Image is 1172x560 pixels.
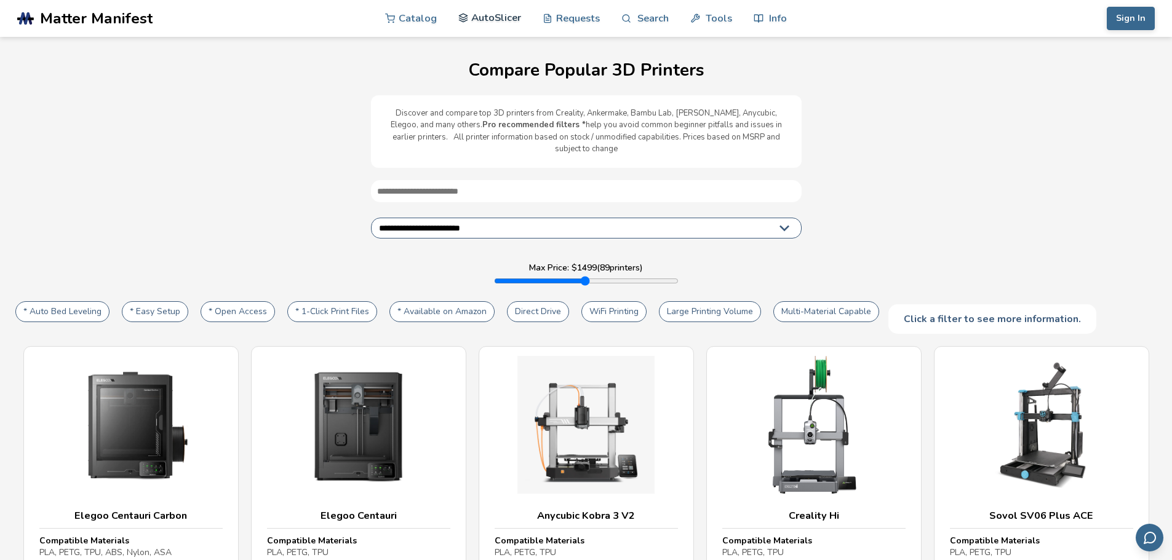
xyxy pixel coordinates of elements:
span: PLA, PETG, TPU [722,546,784,558]
button: * Available on Amazon [389,301,495,322]
button: * Open Access [201,301,275,322]
h3: Sovol SV06 Plus ACE [950,510,1133,522]
strong: Compatible Materials [267,535,357,546]
h3: Elegoo Centauri Carbon [39,510,223,522]
span: PLA, PETG, TPU [950,546,1011,558]
strong: Compatible Materials [722,535,812,546]
button: Send feedback via email [1136,524,1163,551]
button: Multi-Material Capable [773,301,879,322]
h3: Elegoo Centauri [267,510,450,522]
button: WiFi Printing [581,301,647,322]
button: Direct Drive [507,301,569,322]
b: Pro recommended filters * [482,119,586,130]
p: Discover and compare top 3D printers from Creality, Ankermake, Bambu Lab, [PERSON_NAME], Anycubic... [383,108,789,156]
h3: Creality Hi [722,510,906,522]
strong: Compatible Materials [495,535,584,546]
h1: Compare Popular 3D Printers [12,61,1160,80]
strong: Compatible Materials [950,535,1040,546]
h3: Anycubic Kobra 3 V2 [495,510,678,522]
button: * 1-Click Print Files [287,301,377,322]
div: Click a filter to see more information. [888,304,1096,334]
label: Max Price: $ 1499 ( 89 printers) [529,263,643,273]
span: PLA, PETG, TPU [267,546,329,558]
button: * Auto Bed Leveling [15,301,110,322]
button: * Easy Setup [122,301,188,322]
strong: Compatible Materials [39,535,129,546]
button: Sign In [1107,7,1155,30]
button: Large Printing Volume [659,301,761,322]
span: PLA, PETG, TPU, ABS, Nylon, ASA [39,546,172,558]
span: Matter Manifest [40,10,153,27]
span: PLA, PETG, TPU [495,546,556,558]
